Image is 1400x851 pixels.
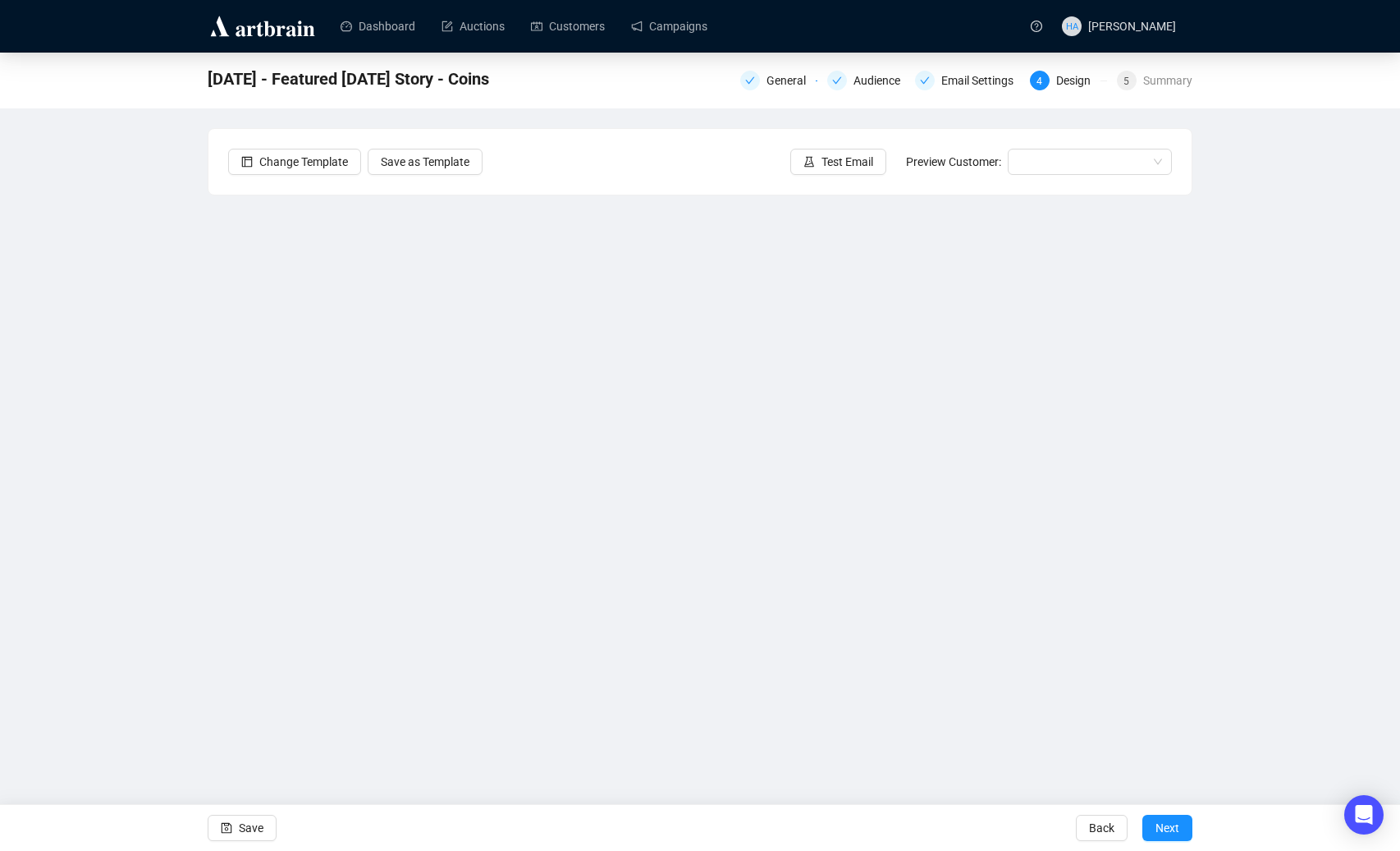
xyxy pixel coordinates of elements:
span: question-circle [1031,21,1042,32]
div: General [766,71,816,90]
span: 9-17-2025 - Featured Saturday Story - Coins [208,66,489,92]
span: Next [1155,805,1179,851]
span: Preview Customer: [906,155,1001,168]
div: General [740,71,817,90]
div: Email Settings [941,71,1023,90]
div: Design [1056,71,1100,90]
div: Audience [853,71,910,90]
div: Summary [1143,71,1192,90]
a: Dashboard [341,5,415,48]
a: Customers [531,5,605,48]
img: logo [208,13,318,39]
span: check [832,76,842,85]
span: layout [241,156,253,168]
div: 5Summary [1117,71,1192,90]
span: 4 [1036,76,1042,87]
button: Back [1076,815,1128,841]
span: Change Template [259,153,348,171]
button: Test Email [790,149,886,175]
span: experiment [803,156,815,168]
span: check [745,76,755,85]
span: Save as Template [381,153,469,171]
button: Next [1142,815,1192,841]
div: 4Design [1030,71,1107,90]
span: Back [1089,805,1114,851]
div: Email Settings [915,71,1020,90]
a: Campaigns [631,5,707,48]
span: Test Email [821,153,873,171]
span: [PERSON_NAME] [1088,20,1176,33]
span: Save [239,805,263,851]
div: Audience [827,71,904,90]
span: save [221,822,232,834]
span: HA [1065,19,1077,34]
button: Save as Template [368,149,483,175]
div: Open Intercom Messenger [1344,795,1384,835]
button: Change Template [228,149,361,175]
button: Save [208,815,277,841]
span: check [920,76,930,85]
a: Auctions [442,5,505,48]
span: 5 [1123,76,1129,87]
